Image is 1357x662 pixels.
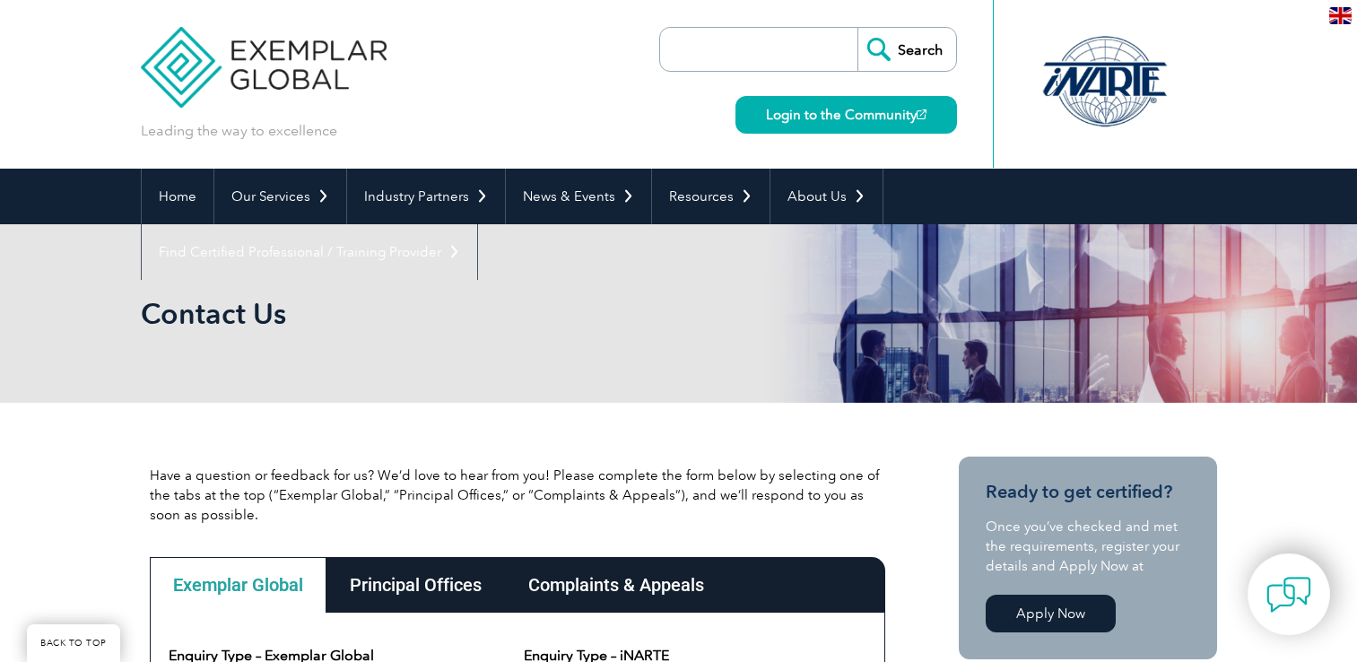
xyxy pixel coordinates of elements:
[150,557,326,613] div: Exemplar Global
[986,481,1190,503] h3: Ready to get certified?
[214,169,346,224] a: Our Services
[347,169,505,224] a: Industry Partners
[652,169,770,224] a: Resources
[1329,7,1352,24] img: en
[141,296,830,331] h1: Contact Us
[986,595,1116,632] a: Apply Now
[986,517,1190,576] p: Once you’ve checked and met the requirements, register your details and Apply Now at
[142,169,213,224] a: Home
[142,224,477,280] a: Find Certified Professional / Training Provider
[27,624,120,662] a: BACK TO TOP
[505,557,727,613] div: Complaints & Appeals
[506,169,651,224] a: News & Events
[735,96,957,134] a: Login to the Community
[1266,572,1311,617] img: contact-chat.png
[141,121,337,141] p: Leading the way to excellence
[770,169,883,224] a: About Us
[857,28,956,71] input: Search
[150,466,885,525] p: Have a question or feedback for us? We’d love to hear from you! Please complete the form below by...
[917,109,926,119] img: open_square.png
[326,557,505,613] div: Principal Offices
